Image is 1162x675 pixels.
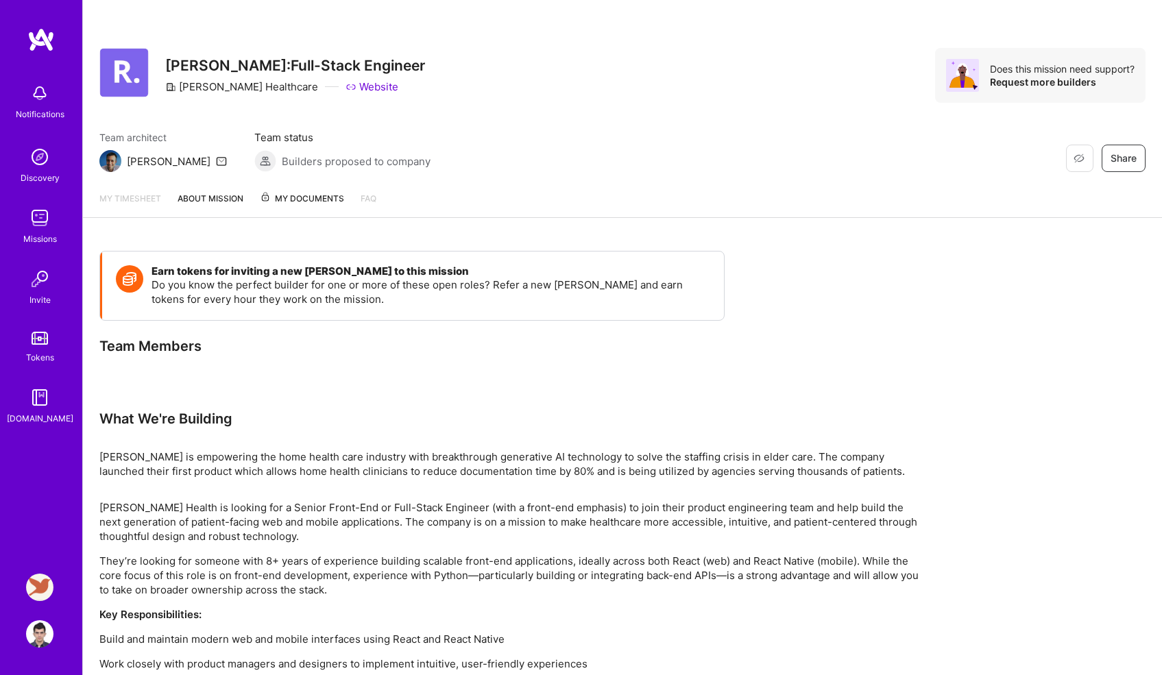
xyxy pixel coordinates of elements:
span: Builders proposed to company [282,154,431,169]
p: [PERSON_NAME] Health is looking for a Senior Front-End or Full-Stack Engineer (with a front-end e... [99,500,922,543]
div: What We're Building [99,410,922,428]
i: icon Mail [216,156,227,167]
div: Team Members [99,337,725,355]
strong: Key Responsibilities: [99,608,202,621]
img: teamwork [26,204,53,232]
div: Notifications [16,107,64,121]
p: Work closely with product managers and designers to implement intuitive, user-friendly experiences [99,656,922,671]
a: Robynn AI: Full-Stack Engineer to Build Multi-Agent Marketing Platform [23,574,57,601]
img: discovery [26,143,53,171]
div: Discovery [21,171,60,185]
div: Request more builders [990,75,1135,88]
a: Website [346,79,398,94]
img: bell [26,79,53,107]
img: guide book [26,384,53,411]
div: [DOMAIN_NAME] [7,411,73,426]
h3: [PERSON_NAME]:Full-Stack Engineer [165,57,425,74]
img: Invite [26,265,53,293]
div: Missions [23,232,57,246]
img: Company Logo [99,48,149,97]
img: Token icon [116,265,143,293]
img: Team Architect [99,150,121,172]
span: Team status [254,130,431,145]
p: Do you know the perfect builder for one or more of these open roles? Refer a new [PERSON_NAME] an... [152,278,710,306]
div: [PERSON_NAME] [127,154,210,169]
a: FAQ [361,191,376,217]
button: Share [1102,145,1146,172]
div: Invite [29,293,51,307]
img: logo [27,27,55,52]
img: Builders proposed to company [254,150,276,172]
a: User Avatar [23,620,57,648]
div: Does this mission need support? [990,62,1135,75]
h4: Earn tokens for inviting a new [PERSON_NAME] to this mission [152,265,710,278]
div: Tokens [26,350,54,365]
i: icon EyeClosed [1074,153,1085,164]
p: They’re looking for someone with 8+ years of experience building scalable front-end applications,... [99,554,922,597]
img: User Avatar [26,620,53,648]
img: Avatar [946,59,979,92]
img: Robynn AI: Full-Stack Engineer to Build Multi-Agent Marketing Platform [26,574,53,601]
p: Build and maintain modern web and mobile interfaces using React and React Native [99,632,922,646]
div: [PERSON_NAME] Healthcare [165,79,318,94]
span: Share [1111,151,1137,165]
span: My Documents [260,191,344,206]
img: tokens [32,332,48,345]
div: [PERSON_NAME] is empowering the home health care industry with breakthrough generative AI technol... [99,450,922,478]
i: icon CompanyGray [165,82,176,93]
span: Team architect [99,130,227,145]
a: About Mission [178,191,243,217]
a: My timesheet [99,191,161,217]
a: My Documents [260,191,344,217]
